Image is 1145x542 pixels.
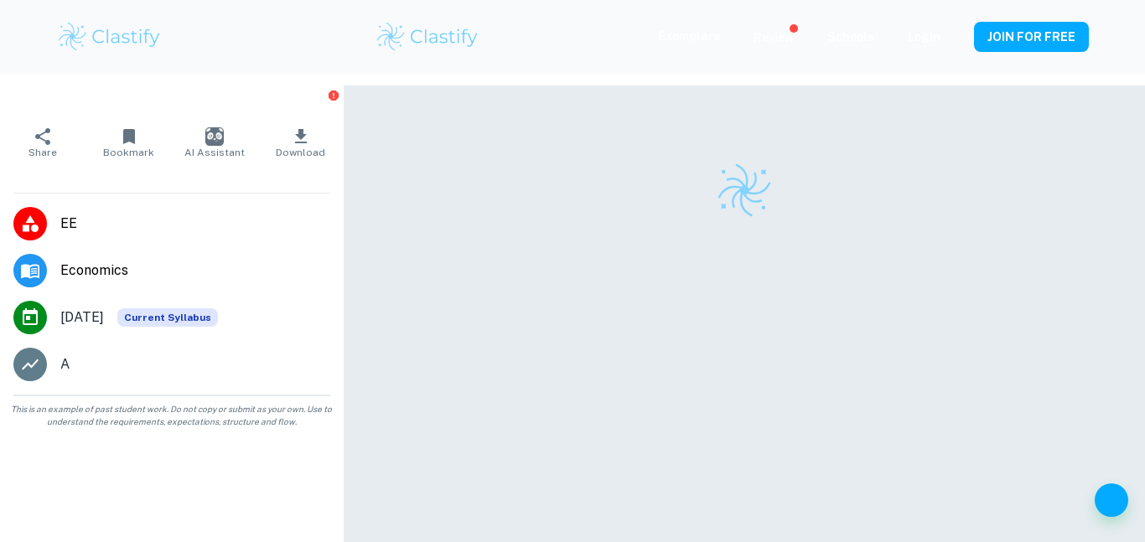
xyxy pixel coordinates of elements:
button: AI Assistant [172,119,257,166]
a: Login [908,30,940,44]
span: Economics [60,261,330,281]
span: This is an example of past student work. Do not copy or submit as your own. Use to understand the... [7,403,337,428]
img: Clastify logo [56,20,163,54]
span: Download [276,147,325,158]
p: Exemplars [659,27,720,45]
p: A [60,354,70,374]
button: Download [257,119,343,166]
button: Bookmark [85,119,171,166]
img: Clastify logo [375,20,481,54]
div: This exemplar is based on the current syllabus. Feel free to refer to it for inspiration/ideas wh... [117,308,218,327]
span: EE [60,214,330,234]
p: Review [754,28,794,47]
span: AI Assistant [184,147,245,158]
button: Report issue [328,89,340,101]
button: JOIN FOR FREE [974,22,1089,52]
span: Share [28,147,57,158]
button: Help and Feedback [1095,483,1128,517]
span: [DATE] [60,307,104,328]
span: Current Syllabus [117,308,218,327]
img: Clastify logo [715,161,774,219]
img: AI Assistant [205,127,224,146]
a: Schools [827,30,874,44]
span: Bookmark [103,147,154,158]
